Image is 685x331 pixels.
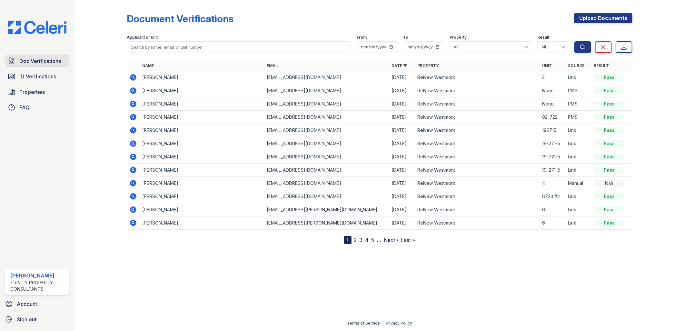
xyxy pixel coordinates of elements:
[415,137,540,150] td: ReNew Westmont
[537,35,549,40] label: Result
[382,321,383,326] div: |
[540,203,565,216] td: 6
[540,137,565,150] td: 19-271-5
[568,63,584,68] a: Source
[264,111,389,124] td: [EMAIL_ADDRESS][DOMAIN_NAME]
[17,300,37,308] span: Account
[372,237,374,243] a: 5
[594,63,609,68] a: Result
[415,203,540,216] td: ReNew Westmont
[389,164,415,177] td: [DATE]
[594,127,625,134] div: Pass
[264,124,389,137] td: [EMAIL_ADDRESS][DOMAIN_NAME]
[10,272,66,279] div: [PERSON_NAME]
[140,84,264,97] td: [PERSON_NAME]
[264,203,389,216] td: [EMAIL_ADDRESS][PERSON_NAME][DOMAIN_NAME]
[377,236,382,244] span: …
[3,297,72,310] a: Account
[344,236,352,244] div: 1
[565,190,591,203] td: Link
[140,190,264,203] td: [PERSON_NAME]
[264,190,389,203] td: [EMAIL_ADDRESS][DOMAIN_NAME]
[415,164,540,177] td: ReNew Westmont
[540,124,565,137] td: 192715
[594,87,625,94] div: Pass
[140,216,264,230] td: [PERSON_NAME]
[140,203,264,216] td: [PERSON_NAME]
[450,35,467,40] label: Property
[3,21,72,34] img: CE_Logo_Blue-a8612792a0a2168367f1c8372b55b34899dd931a85d93a1a3d3e32e68fde9ad4.png
[594,114,625,120] div: Pass
[415,84,540,97] td: ReNew Westmont
[389,203,415,216] td: [DATE]
[264,84,389,97] td: [EMAIL_ADDRESS][DOMAIN_NAME]
[540,150,565,164] td: 19-721-5
[594,206,625,213] div: Pass
[264,164,389,177] td: [EMAIL_ADDRESS][DOMAIN_NAME]
[10,279,66,292] div: Trinity Property Consultants
[3,313,72,326] a: Sign out
[264,150,389,164] td: [EMAIL_ADDRESS][DOMAIN_NAME]
[540,177,565,190] td: 4
[140,71,264,84] td: [PERSON_NAME]
[5,70,69,83] a: ID Verifications
[5,55,69,67] a: Doc Verifications
[565,71,591,84] td: Link
[594,101,625,107] div: Pass
[127,35,158,40] label: Applicant or unit
[386,321,412,326] a: Privacy Policy
[264,216,389,230] td: [EMAIL_ADDRESS][PERSON_NAME][DOMAIN_NAME]
[140,111,264,124] td: [PERSON_NAME]
[5,85,69,98] a: Properties
[540,71,565,84] td: 3
[565,97,591,111] td: PMS
[17,316,36,323] span: Sign out
[540,111,565,124] td: 02-722
[354,237,357,243] a: 2
[565,111,591,124] td: PMS
[594,180,625,186] div: N/A
[594,220,625,226] div: Pass
[415,177,540,190] td: ReNew Westmont
[267,63,279,68] a: Email
[540,164,565,177] td: 19-271-5
[415,71,540,84] td: ReNew Westmont
[140,97,264,111] td: [PERSON_NAME]
[264,97,389,111] td: [EMAIL_ADDRESS][DOMAIN_NAME]
[540,97,565,111] td: None
[415,111,540,124] td: ReNew Westmont
[415,124,540,137] td: ReNew Westmont
[357,35,367,40] label: From
[264,177,389,190] td: [EMAIL_ADDRESS][DOMAIN_NAME]
[140,150,264,164] td: [PERSON_NAME]
[389,111,415,124] td: [DATE]
[365,237,369,243] a: 4
[542,63,552,68] a: Unit
[19,57,61,65] span: Doc Verifications
[403,35,408,40] label: To
[127,13,233,25] div: Document Verifications
[389,177,415,190] td: [DATE]
[540,84,565,97] td: None
[415,150,540,164] td: ReNew Westmont
[389,150,415,164] td: [DATE]
[594,167,625,173] div: Pass
[392,63,407,68] a: Date ▼
[401,237,415,243] a: Last »
[389,71,415,84] td: [DATE]
[415,190,540,203] td: ReNew Westmont
[264,71,389,84] td: [EMAIL_ADDRESS][DOMAIN_NAME]
[389,190,415,203] td: [DATE]
[594,140,625,147] div: Pass
[565,137,591,150] td: Link
[565,164,591,177] td: Link
[384,237,399,243] a: Next ›
[140,177,264,190] td: [PERSON_NAME]
[140,124,264,137] td: [PERSON_NAME]
[565,84,591,97] td: PMS
[415,216,540,230] td: ReNew Westmont
[5,101,69,114] a: FAQ
[389,124,415,137] td: [DATE]
[574,13,632,23] a: Upload Documents
[417,63,439,68] a: Property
